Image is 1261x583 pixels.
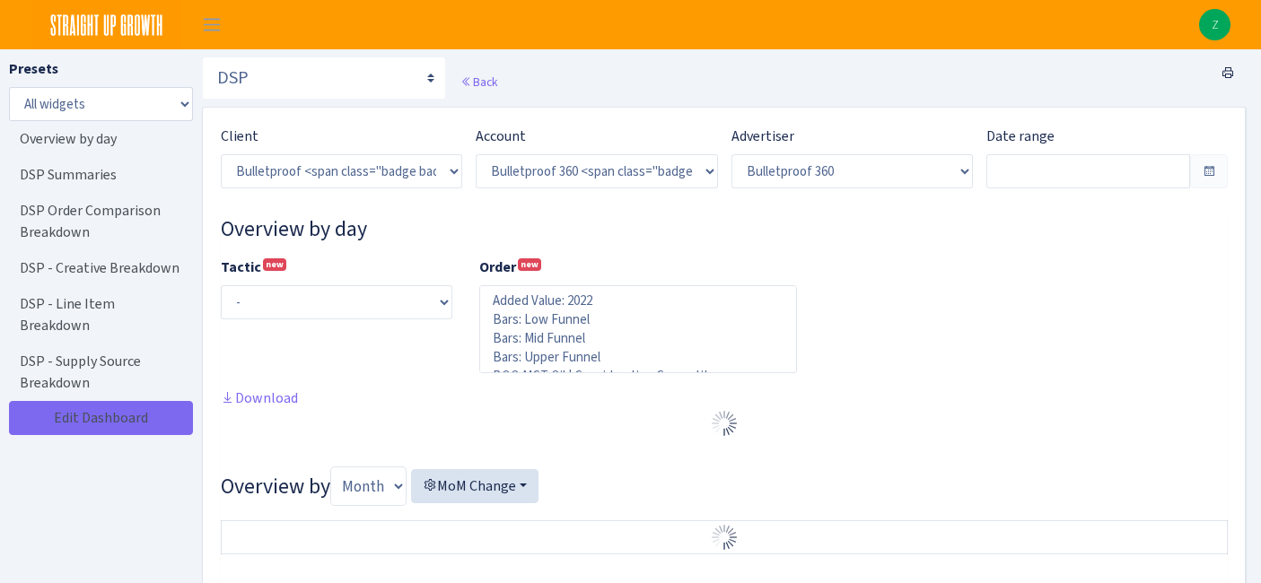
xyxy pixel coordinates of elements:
a: DSP - Line Item Breakdown [9,286,188,344]
a: Z [1199,9,1230,40]
a: DSP - Supply Source Breakdown [9,344,188,401]
img: Preloader [710,523,739,552]
img: Zach Belous [1199,9,1230,40]
option: Bars: Mid Funnel [491,329,785,348]
b: Tactic [221,257,261,276]
a: Download [221,388,298,407]
a: Edit Dashboard [9,401,193,435]
label: Client [221,126,258,147]
img: Preloader [710,409,739,438]
select: ) [476,154,717,188]
option: Bars: Upper Funnel [491,348,785,367]
label: Presets [9,58,58,80]
h3: Overview by [221,466,1228,506]
label: Account [476,126,526,147]
label: Advertiser [731,126,794,147]
select: ) [731,154,973,188]
b: Order [479,257,516,276]
a: DSP - Creative Breakdown [9,250,188,286]
a: DSP Order Comparison Breakdown [9,193,188,250]
a: Overview by day [9,121,188,157]
sup: new [518,258,541,271]
option: BOO MCT Oil | Consideration Competitor [491,367,785,386]
label: Date range [986,126,1055,147]
a: DSP Summaries [9,157,188,193]
button: Toggle navigation [189,10,234,39]
h3: Widget #10 [221,216,1228,242]
a: Back [460,74,497,90]
option: Bars: Low Funnel [491,310,785,329]
option: Added Value: 2022 [491,291,785,310]
button: MoM Change [411,469,539,503]
sup: new [263,258,286,271]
